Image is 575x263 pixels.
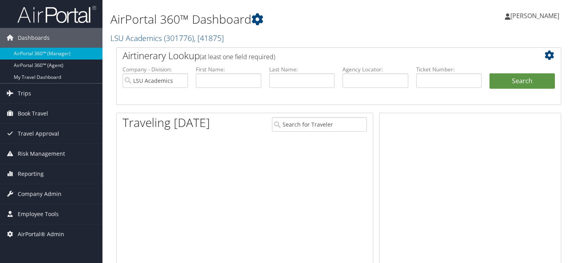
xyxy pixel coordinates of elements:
span: Trips [18,84,31,103]
span: Employee Tools [18,204,59,224]
a: [PERSON_NAME] [505,4,567,28]
span: Reporting [18,164,44,184]
span: Risk Management [18,144,65,164]
img: airportal-logo.png [17,5,96,24]
label: Agency Locator: [342,65,408,73]
span: , [ 41875 ] [194,33,224,43]
span: ( 301776 ) [164,33,194,43]
span: [PERSON_NAME] [510,11,559,20]
button: Search [489,73,555,89]
input: Search for Traveler [272,117,367,132]
span: Travel Approval [18,124,59,144]
label: Last Name: [269,65,335,73]
label: Company - Division: [123,65,188,73]
h1: AirPortal 360™ Dashboard [110,11,415,28]
span: (at least one field required) [200,52,275,61]
span: Company Admin [18,184,61,204]
label: Ticket Number: [416,65,482,73]
h2: Airtinerary Lookup [123,49,518,62]
span: Dashboards [18,28,50,48]
span: AirPortal® Admin [18,224,64,244]
h1: Traveling [DATE] [123,114,210,131]
label: First Name: [196,65,261,73]
a: LSU Academics [110,33,224,43]
span: Book Travel [18,104,48,123]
